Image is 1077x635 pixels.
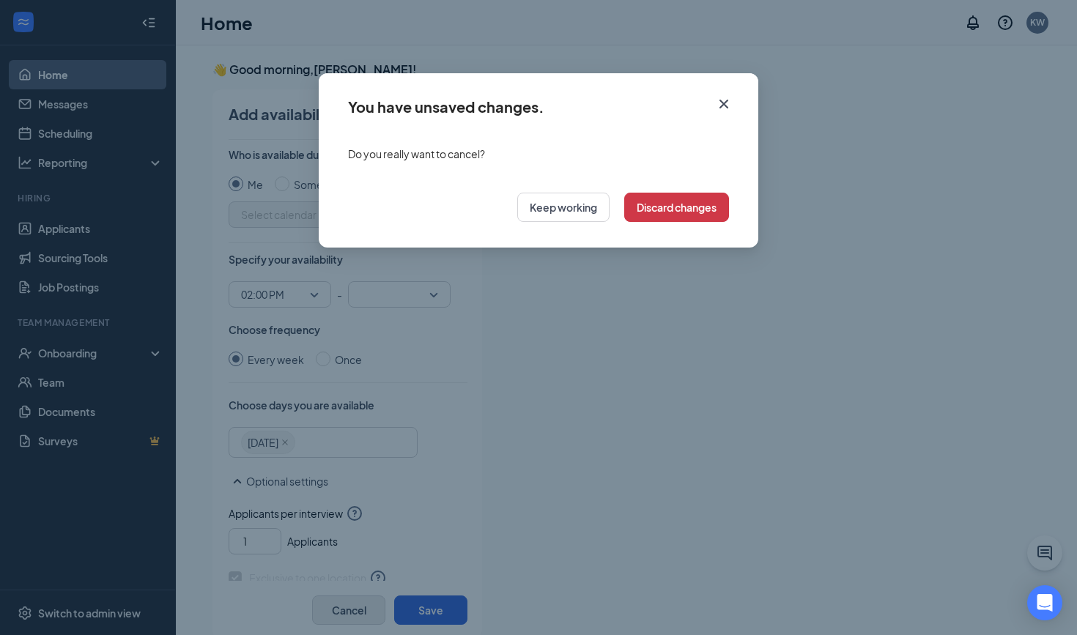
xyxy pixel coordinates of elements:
[704,73,758,120] button: Close
[348,99,544,115] div: You have unsaved changes.
[624,193,729,222] button: Discard changes
[348,146,485,161] span: Do you really want to cancel?
[715,95,733,113] svg: Cross
[1027,585,1062,620] div: Open Intercom Messenger
[517,193,610,222] button: Keep working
